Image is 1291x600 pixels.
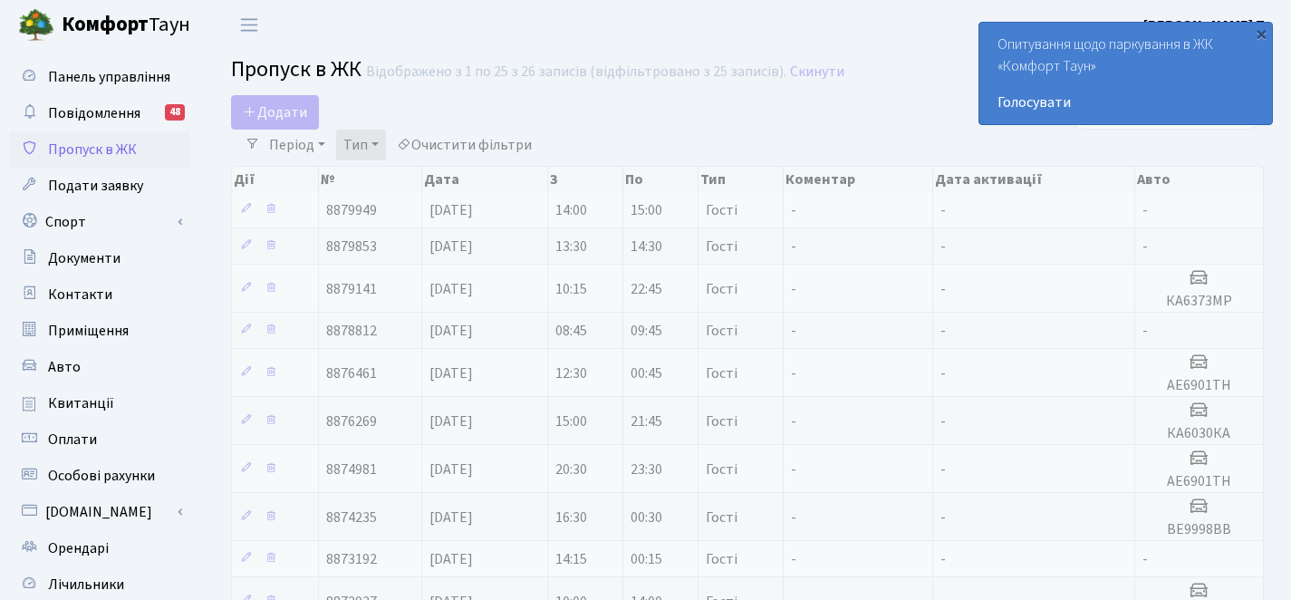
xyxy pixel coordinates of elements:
[232,167,319,192] th: Дії
[706,239,737,254] span: Гості
[9,385,190,421] a: Квитанції
[706,366,737,381] span: Гості
[706,552,737,566] span: Гості
[336,130,386,160] a: Тип
[1142,293,1256,310] h5: КА6373МР
[9,313,190,349] a: Приміщення
[1142,377,1256,394] h5: АЕ6901ТН
[319,167,422,192] th: №
[48,248,120,268] span: Документи
[326,237,377,256] span: 8879853
[9,95,190,131] a: Повідомлення48
[1143,15,1269,36] a: [PERSON_NAME] П.
[940,549,946,569] span: -
[791,321,796,341] span: -
[48,357,81,377] span: Авто
[631,363,662,383] span: 00:45
[18,7,54,44] img: logo.png
[9,530,190,566] a: Орендарі
[979,23,1272,124] div: Опитування щодо паркування в ЖК «Комфорт Таун»
[48,466,155,486] span: Особові рахунки
[555,460,587,479] span: 20:30
[548,167,623,192] th: З
[9,59,190,95] a: Панель управління
[555,237,587,256] span: 13:30
[940,363,946,383] span: -
[9,276,190,313] a: Контакти
[165,104,185,121] div: 48
[429,549,473,569] span: [DATE]
[366,63,786,81] div: Відображено з 1 по 25 з 26 записів (відфільтровано з 25 записів).
[1142,521,1256,538] h5: ВЕ9998ВВ
[791,237,796,256] span: -
[9,240,190,276] a: Документи
[940,237,946,256] span: -
[429,508,473,527] span: [DATE]
[698,167,784,192] th: Тип
[326,411,377,431] span: 8876269
[631,508,662,527] span: 00:30
[243,102,307,122] span: Додати
[555,508,587,527] span: 16:30
[1135,167,1264,192] th: Авто
[940,460,946,479] span: -
[326,460,377,479] span: 8874981
[9,421,190,458] a: Оплати
[326,279,377,299] span: 8879141
[940,411,946,431] span: -
[422,167,548,192] th: Дата
[791,411,796,431] span: -
[48,67,170,87] span: Панель управління
[1143,15,1269,35] b: [PERSON_NAME] П.
[940,321,946,341] span: -
[429,279,473,299] span: [DATE]
[631,200,662,220] span: 15:00
[48,393,114,413] span: Квитанції
[940,508,946,527] span: -
[1142,425,1256,442] h5: КА6030КА
[631,549,662,569] span: 00:15
[784,167,933,192] th: Коментар
[791,363,796,383] span: -
[429,460,473,479] span: [DATE]
[326,321,377,341] span: 8878812
[231,53,361,85] span: Пропуск в ЖК
[791,200,796,220] span: -
[791,549,796,569] span: -
[631,321,662,341] span: 09:45
[790,63,844,81] a: Скинути
[555,549,587,569] span: 14:15
[555,279,587,299] span: 10:15
[9,168,190,204] a: Подати заявку
[62,10,149,39] b: Комфорт
[62,10,190,41] span: Таун
[326,200,377,220] span: 8879949
[1142,200,1148,220] span: -
[9,131,190,168] a: Пропуск в ЖК
[390,130,539,160] a: Очистити фільтри
[706,414,737,429] span: Гості
[429,411,473,431] span: [DATE]
[226,10,272,40] button: Переключити навігацію
[48,285,112,305] span: Контакти
[631,411,662,431] span: 21:45
[706,462,737,477] span: Гості
[706,203,737,218] span: Гості
[555,363,587,383] span: 12:30
[429,321,473,341] span: [DATE]
[48,140,137,160] span: Пропуск в ЖК
[9,349,190,385] a: Авто
[48,103,140,123] span: Повідомлення
[555,411,587,431] span: 15:00
[48,538,109,558] span: Орендарі
[9,458,190,494] a: Особові рахунки
[262,130,332,160] a: Період
[1142,549,1148,569] span: -
[706,324,737,338] span: Гості
[326,363,377,383] span: 8876461
[1142,237,1148,256] span: -
[631,279,662,299] span: 22:45
[231,95,319,130] a: Додати
[791,279,796,299] span: -
[555,321,587,341] span: 08:45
